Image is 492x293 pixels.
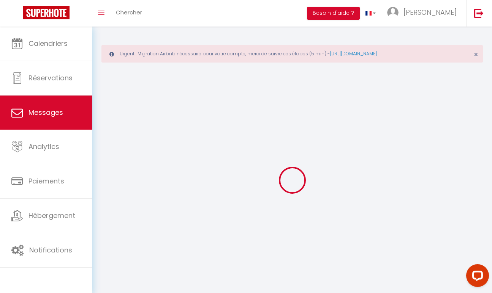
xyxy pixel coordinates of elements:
button: Besoin d'aide ? [307,7,360,20]
span: Paiements [28,176,64,186]
button: Close [474,51,478,58]
span: Analytics [28,142,59,151]
span: Messages [28,108,63,117]
a: [URL][DOMAIN_NAME] [330,50,377,57]
img: ... [387,7,399,18]
iframe: LiveChat chat widget [460,261,492,293]
span: Chercher [116,8,142,16]
span: Hébergement [28,211,75,220]
img: Super Booking [23,6,70,19]
div: Urgent : Migration Airbnb nécessaire pour votre compte, merci de suivre ces étapes (5 min) - [101,45,483,63]
span: Réservations [28,73,73,83]
img: logout [474,8,484,18]
span: Calendriers [28,39,68,48]
span: × [474,50,478,59]
span: [PERSON_NAME] [403,8,457,17]
span: Notifications [29,245,72,255]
